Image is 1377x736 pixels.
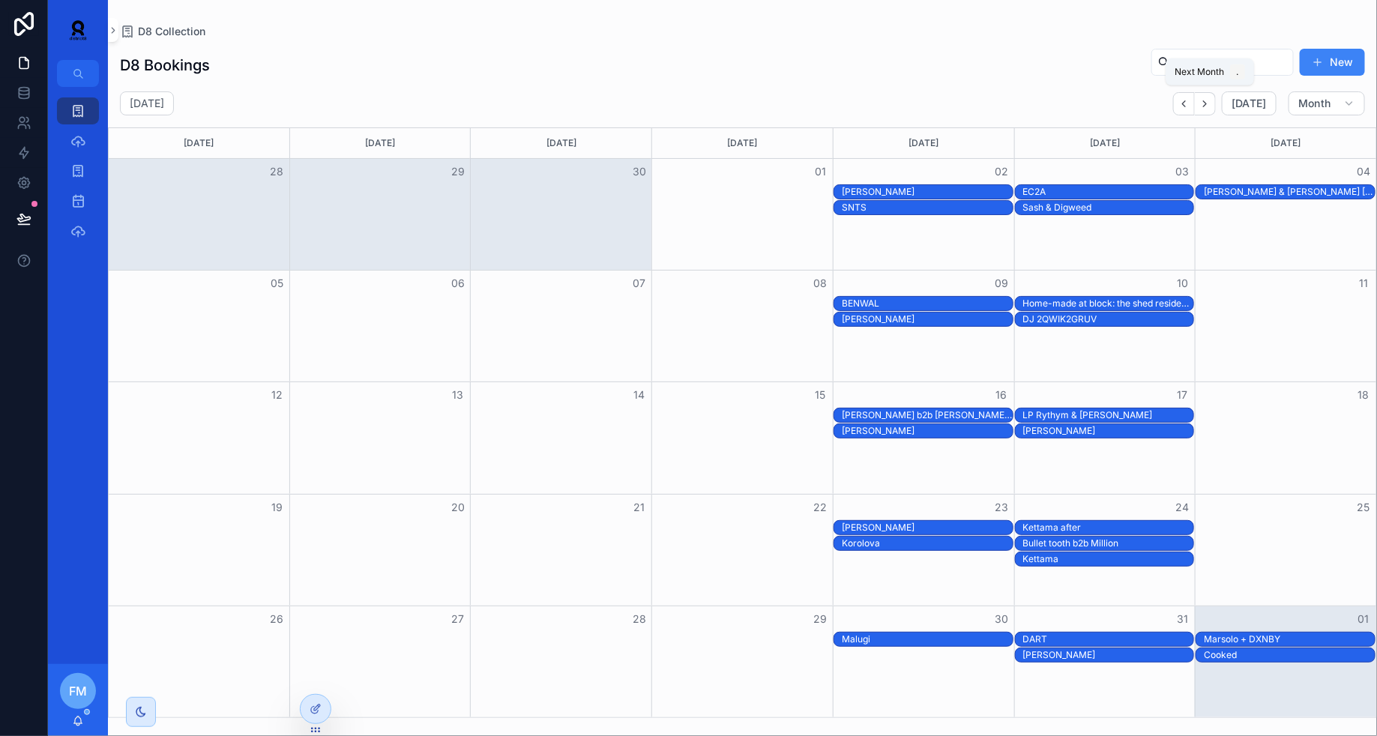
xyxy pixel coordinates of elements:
[1173,498,1191,516] button: 24
[120,24,205,39] a: D8 Collection
[1023,649,1194,661] div: [PERSON_NAME]
[842,424,1013,438] div: Sam Alfred
[120,55,210,76] h1: D8 Bookings
[1023,521,1194,534] div: Kettama after
[630,498,648,516] button: 21
[1355,386,1373,404] button: 18
[60,18,96,42] img: App logo
[1300,49,1365,76] button: New
[108,127,1377,718] div: Month View
[1204,633,1375,645] div: Marsolo + DXNBY
[1023,552,1194,566] div: Kettama
[842,537,1013,549] div: Korolova
[842,425,1013,437] div: [PERSON_NAME]
[842,297,1013,310] div: BENWAL
[630,274,648,292] button: 07
[811,163,829,181] button: 01
[654,128,831,158] div: [DATE]
[811,274,829,292] button: 08
[268,610,286,628] button: 26
[842,408,1013,422] div: CJ Bolland b2b Dave The Drummer
[1222,91,1277,115] button: [DATE]
[1204,648,1375,662] div: Cooked
[1023,313,1194,326] div: DJ 2QWIK2GRUV
[842,633,1013,646] div: Malugi
[992,498,1010,516] button: 23
[630,386,648,404] button: 14
[1198,128,1374,158] div: [DATE]
[842,185,1013,199] div: Fion Curran
[1023,537,1194,550] div: Bullet tooth b2b Million
[842,633,1013,645] div: Malugi
[1355,610,1373,628] button: 01
[1023,298,1194,310] div: Home-made at block: the shed residents
[268,498,286,516] button: 19
[1023,648,1194,662] div: Sidney Charles
[1232,97,1267,110] span: [DATE]
[268,386,286,404] button: 12
[1173,92,1195,115] button: Back
[1023,297,1194,310] div: Home-made at block: the shed residents
[1017,128,1193,158] div: [DATE]
[1355,274,1373,292] button: 11
[1355,163,1373,181] button: 04
[1023,425,1194,437] div: [PERSON_NAME]
[449,163,467,181] button: 29
[630,610,648,628] button: 28
[1023,201,1194,214] div: Sash & Digweed
[1023,313,1194,325] div: DJ 2QWIK2GRUV
[811,386,829,404] button: 15
[842,537,1013,550] div: Korolova
[449,498,467,516] button: 20
[1173,274,1191,292] button: 10
[1298,97,1331,110] span: Month
[1023,633,1194,645] div: DART
[449,610,467,628] button: 27
[811,498,829,516] button: 22
[842,186,1013,198] div: [PERSON_NAME]
[1023,537,1194,549] div: Bullet tooth b2b Million
[1355,498,1373,516] button: 25
[1204,649,1375,661] div: Cooked
[842,521,1013,534] div: Riordan
[836,128,1012,158] div: [DATE]
[111,128,287,158] div: [DATE]
[1232,66,1244,78] span: .
[1023,633,1194,646] div: DART
[1023,522,1194,534] div: Kettama after
[1173,163,1191,181] button: 03
[992,610,1010,628] button: 30
[292,128,468,158] div: [DATE]
[811,610,829,628] button: 29
[1204,185,1375,199] div: Sasha & John Digweed [Extra Date Added]
[138,24,205,39] span: D8 Collection
[842,202,1013,214] div: SNTS
[1195,92,1216,115] button: Next
[992,386,1010,404] button: 16
[992,274,1010,292] button: 09
[1175,66,1224,78] span: Next Month
[842,313,1013,325] div: [PERSON_NAME]
[48,87,108,264] div: scrollable content
[1023,186,1194,198] div: EC2A
[1204,633,1375,646] div: Marsolo + DXNBY
[1023,424,1194,438] div: Luke Dean
[1289,91,1365,115] button: Month
[842,522,1013,534] div: [PERSON_NAME]
[1023,553,1194,565] div: Kettama
[630,163,648,181] button: 30
[1023,202,1194,214] div: Sash & Digweed
[1204,186,1375,198] div: [PERSON_NAME] & [PERSON_NAME] [Extra Date Added]
[1023,185,1194,199] div: EC2A
[449,274,467,292] button: 06
[473,128,649,158] div: [DATE]
[992,163,1010,181] button: 02
[842,409,1013,421] div: [PERSON_NAME] b2b [PERSON_NAME] The Drummer
[1173,610,1191,628] button: 31
[842,313,1013,326] div: Capriati
[1173,386,1191,404] button: 17
[268,163,286,181] button: 28
[842,201,1013,214] div: SNTS
[842,298,1013,310] div: BENWAL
